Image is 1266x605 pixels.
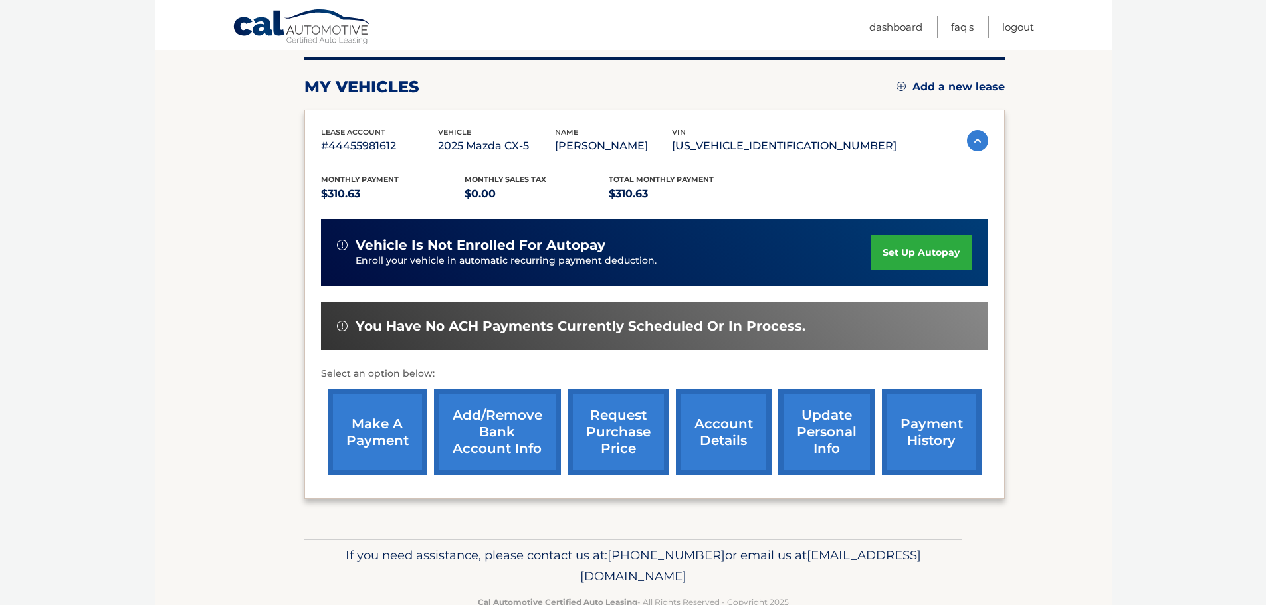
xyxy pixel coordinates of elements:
a: update personal info [778,389,875,475]
p: Select an option below: [321,366,988,382]
span: vehicle is not enrolled for autopay [356,237,605,254]
a: Cal Automotive [233,9,372,47]
span: vehicle [438,128,471,137]
a: Dashboard [869,16,922,38]
span: Monthly Payment [321,175,399,184]
p: $0.00 [465,185,609,203]
span: Total Monthly Payment [609,175,714,184]
span: name [555,128,578,137]
a: FAQ's [951,16,974,38]
p: Enroll your vehicle in automatic recurring payment deduction. [356,254,871,268]
img: alert-white.svg [337,321,348,331]
p: #44455981612 [321,137,438,155]
a: payment history [882,389,982,475]
span: Monthly sales Tax [465,175,546,184]
p: [US_VEHICLE_IDENTIFICATION_NUMBER] [672,137,897,155]
span: vin [672,128,686,137]
a: make a payment [328,389,427,475]
span: lease account [321,128,385,137]
h2: my vehicles [304,77,419,97]
p: If you need assistance, please contact us at: or email us at [313,545,954,587]
a: request purchase price [568,389,669,475]
a: set up autopay [871,235,972,270]
a: Logout [1002,16,1034,38]
img: accordion-active.svg [967,130,988,151]
span: [PHONE_NUMBER] [607,547,725,562]
p: 2025 Mazda CX-5 [438,137,555,155]
a: Add/Remove bank account info [434,389,561,475]
span: [EMAIL_ADDRESS][DOMAIN_NAME] [580,547,921,584]
p: $310.63 [609,185,753,203]
p: $310.63 [321,185,465,203]
a: Add a new lease [897,80,1005,94]
a: account details [676,389,772,475]
img: add.svg [897,82,906,91]
span: You have no ACH payments currently scheduled or in process. [356,318,805,335]
img: alert-white.svg [337,240,348,250]
p: [PERSON_NAME] [555,137,672,155]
